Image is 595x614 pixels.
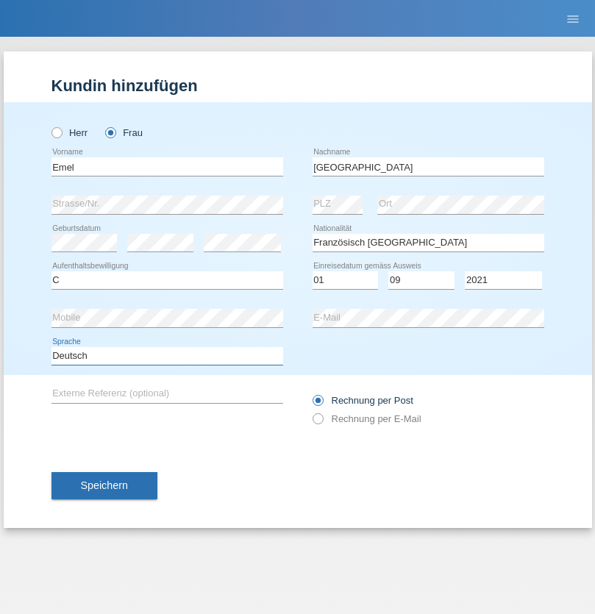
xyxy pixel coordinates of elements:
h1: Kundin hinzufügen [51,76,544,95]
input: Herr [51,127,61,137]
input: Rechnung per Post [313,395,322,413]
label: Rechnung per E-Mail [313,413,421,424]
label: Rechnung per Post [313,395,413,406]
label: Herr [51,127,88,138]
i: menu [566,12,580,26]
button: Speichern [51,472,157,500]
input: Rechnung per E-Mail [313,413,322,432]
label: Frau [105,127,143,138]
input: Frau [105,127,115,137]
a: menu [558,14,588,23]
span: Speichern [81,479,128,491]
